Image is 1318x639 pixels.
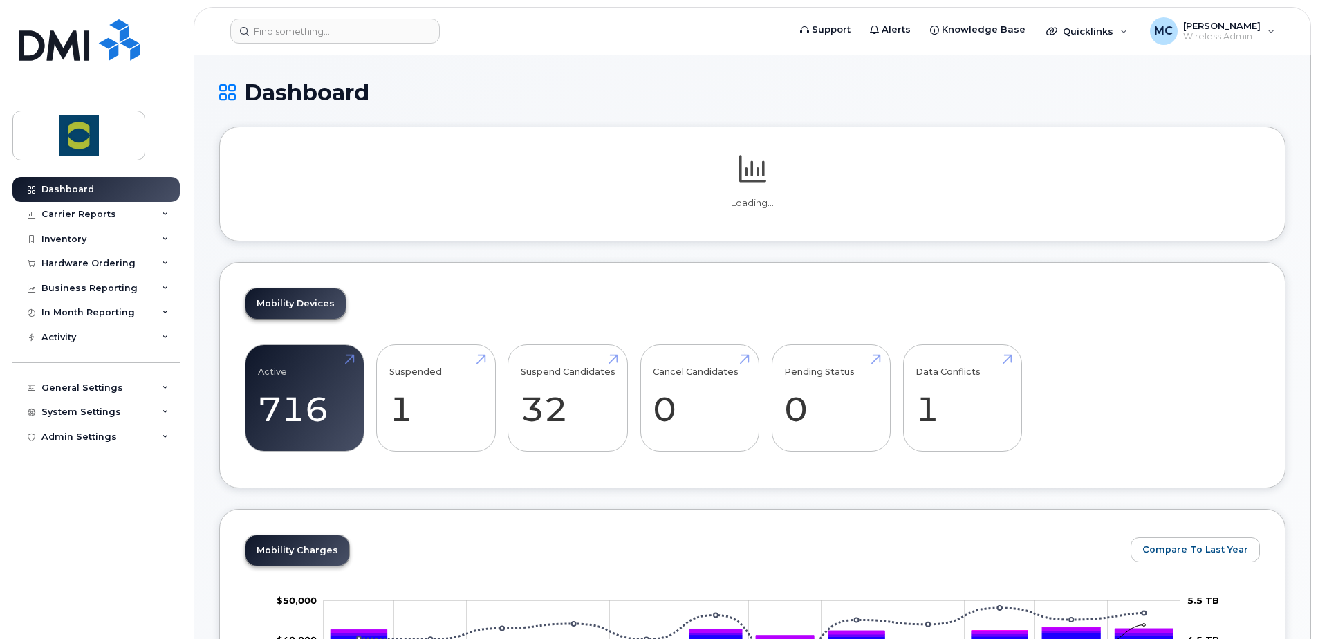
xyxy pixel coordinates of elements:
a: Mobility Charges [245,535,349,566]
button: Compare To Last Year [1131,537,1260,562]
a: Data Conflicts 1 [916,353,1009,444]
a: Active 716 [258,353,351,444]
a: Suspended 1 [389,353,483,444]
a: Cancel Candidates 0 [653,353,746,444]
h1: Dashboard [219,80,1285,104]
p: Loading... [245,197,1260,210]
a: Suspend Candidates 32 [521,353,615,444]
a: Pending Status 0 [784,353,878,444]
span: Compare To Last Year [1142,543,1248,556]
g: $0 [277,595,317,606]
a: Mobility Devices [245,288,346,319]
tspan: $50,000 [277,595,317,606]
tspan: 5.5 TB [1187,595,1219,606]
